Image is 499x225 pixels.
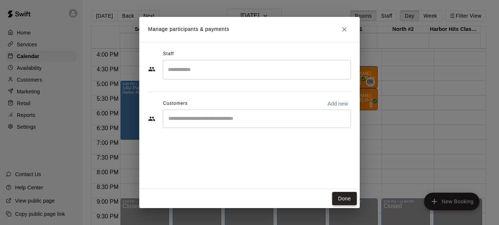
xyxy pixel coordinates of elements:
[148,65,155,73] svg: Staff
[148,25,229,33] p: Manage participants & payments
[332,192,357,206] button: Done
[324,98,351,110] button: Add new
[163,60,351,79] div: Search staff
[338,23,351,36] button: Close
[327,100,348,107] p: Add new
[163,98,188,110] span: Customers
[163,110,351,128] div: Start typing to search customers...
[148,115,155,122] svg: Customers
[163,48,174,60] span: Staff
